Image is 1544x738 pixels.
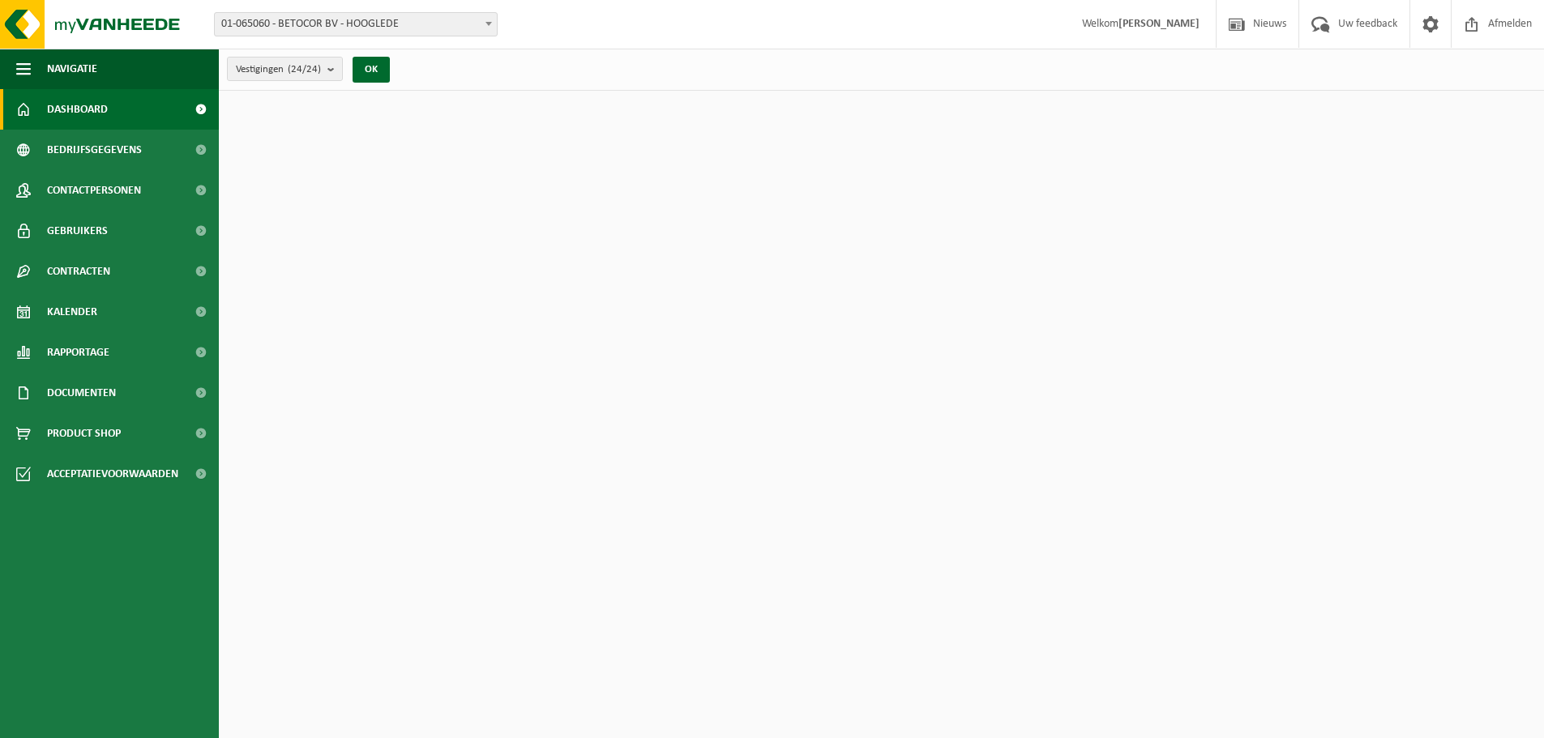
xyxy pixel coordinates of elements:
[47,454,178,494] span: Acceptatievoorwaarden
[215,13,497,36] span: 01-065060 - BETOCOR BV - HOOGLEDE
[47,170,141,211] span: Contactpersonen
[288,64,321,75] count: (24/24)
[47,211,108,251] span: Gebruikers
[47,292,97,332] span: Kalender
[47,89,108,130] span: Dashboard
[47,130,142,170] span: Bedrijfsgegevens
[47,373,116,413] span: Documenten
[353,57,390,83] button: OK
[47,251,110,292] span: Contracten
[1118,18,1200,30] strong: [PERSON_NAME]
[214,12,498,36] span: 01-065060 - BETOCOR BV - HOOGLEDE
[227,57,343,81] button: Vestigingen(24/24)
[47,413,121,454] span: Product Shop
[236,58,321,82] span: Vestigingen
[47,49,97,89] span: Navigatie
[47,332,109,373] span: Rapportage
